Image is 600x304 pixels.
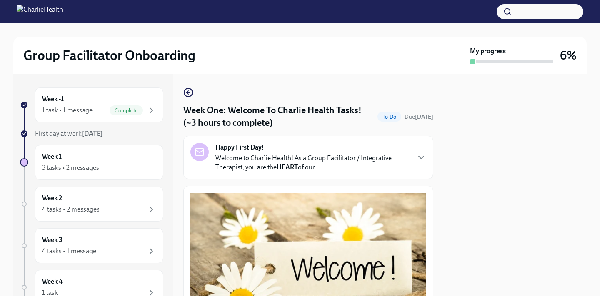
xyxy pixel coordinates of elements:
[405,113,433,121] span: October 6th, 2025 10:00
[415,113,433,120] strong: [DATE]
[20,87,163,122] a: Week -11 task • 1 messageComplete
[35,130,103,137] span: First day at work
[405,113,433,120] span: Due
[277,163,298,171] strong: HEART
[42,152,62,161] h6: Week 1
[20,145,163,180] a: Week 13 tasks • 2 messages
[42,163,99,172] div: 3 tasks • 2 messages
[42,205,100,214] div: 4 tasks • 2 messages
[17,5,63,18] img: CharlieHealth
[42,247,96,256] div: 4 tasks • 1 message
[560,48,577,63] h3: 6%
[20,129,163,138] a: First day at work[DATE]
[42,95,64,104] h6: Week -1
[20,187,163,222] a: Week 24 tasks • 2 messages
[42,235,62,244] h6: Week 3
[42,106,92,115] div: 1 task • 1 message
[377,114,401,120] span: To Do
[82,130,103,137] strong: [DATE]
[470,47,506,56] strong: My progress
[110,107,143,114] span: Complete
[20,228,163,263] a: Week 34 tasks • 1 message
[42,288,58,297] div: 1 task
[183,104,374,129] h4: Week One: Welcome To Charlie Health Tasks! (~3 hours to complete)
[42,194,62,203] h6: Week 2
[23,47,195,64] h2: Group Facilitator Onboarding
[215,143,264,152] strong: Happy First Day!
[42,277,62,286] h6: Week 4
[215,154,410,172] p: Welcome to Charlie Health! As a Group Facilitator / Integrative Therapist, you are the of our...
